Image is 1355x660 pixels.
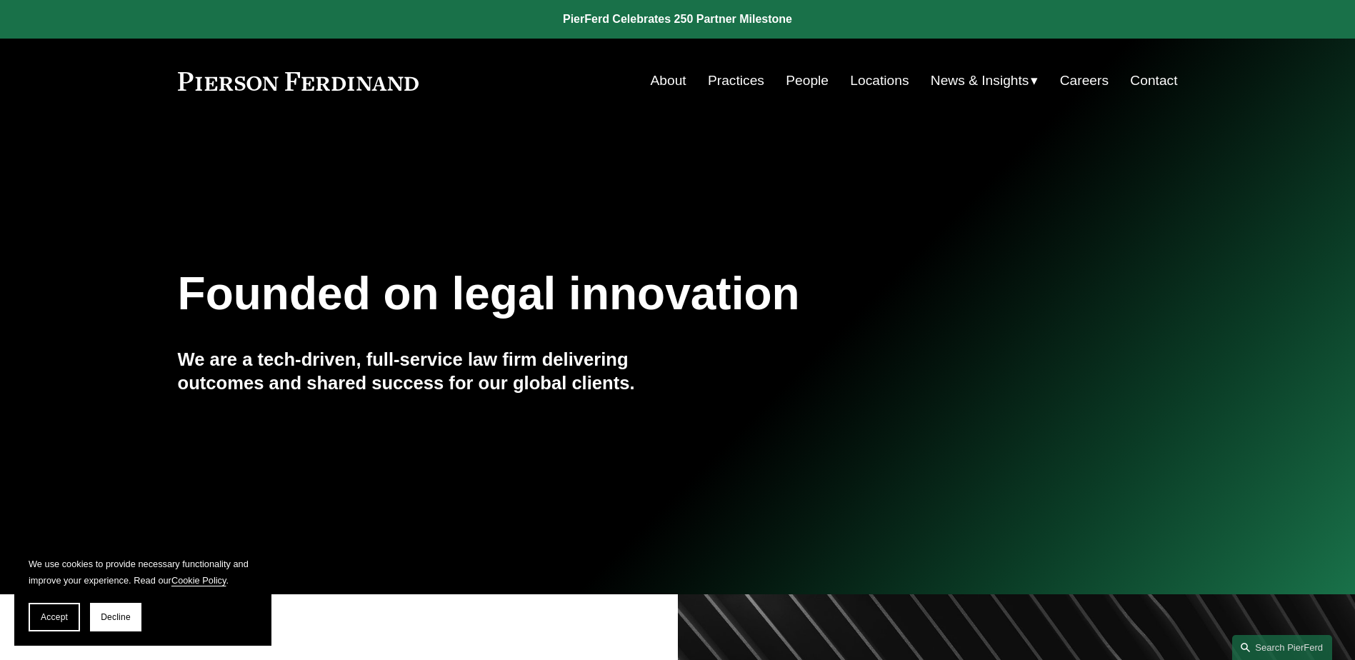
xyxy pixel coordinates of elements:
[786,67,829,94] a: People
[29,556,257,589] p: We use cookies to provide necessary functionality and improve your experience. Read our .
[651,67,686,94] a: About
[931,69,1029,94] span: News & Insights
[1130,67,1177,94] a: Contact
[29,603,80,631] button: Accept
[90,603,141,631] button: Decline
[14,541,271,646] section: Cookie banner
[41,612,68,622] span: Accept
[1060,67,1109,94] a: Careers
[1232,635,1332,660] a: Search this site
[931,67,1039,94] a: folder dropdown
[850,67,909,94] a: Locations
[178,348,678,394] h4: We are a tech-driven, full-service law firm delivering outcomes and shared success for our global...
[708,67,764,94] a: Practices
[101,612,131,622] span: Decline
[178,268,1011,320] h1: Founded on legal innovation
[171,575,226,586] a: Cookie Policy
